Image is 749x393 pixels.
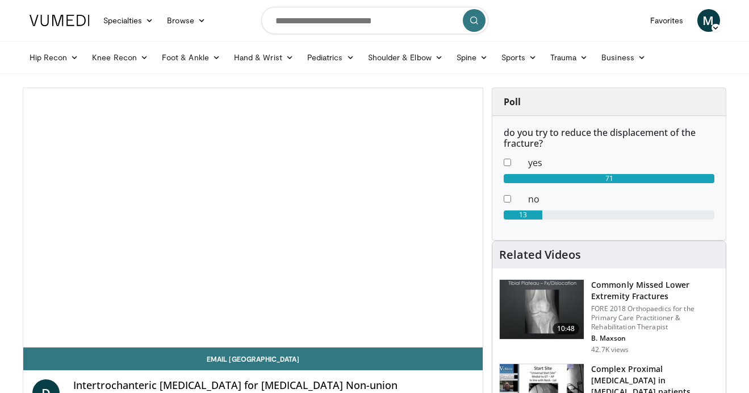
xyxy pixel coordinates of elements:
[504,127,714,149] h6: do you try to reduce the displacement of the fracture?
[261,7,488,34] input: Search topics, interventions
[553,323,580,334] span: 10:48
[504,210,542,220] div: 13
[504,174,714,183] div: 71
[23,348,483,370] a: Email [GEOGRAPHIC_DATA]
[591,345,629,354] p: 42.7K views
[697,9,720,32] a: M
[499,248,581,262] h4: Related Videos
[520,156,723,169] dd: yes
[23,46,86,69] a: Hip Recon
[85,46,155,69] a: Knee Recon
[97,9,161,32] a: Specialties
[227,46,300,69] a: Hand & Wrist
[155,46,227,69] a: Foot & Ankle
[499,279,719,354] a: 10:48 Commonly Missed Lower Extremity Fractures FORE 2018 Orthopaedics for the Primary Care Pract...
[504,96,521,108] strong: Poll
[23,88,483,348] video-js: Video Player
[495,46,543,69] a: Sports
[300,46,361,69] a: Pediatrics
[591,334,719,343] p: B. Maxson
[450,46,495,69] a: Spine
[520,192,723,206] dd: no
[500,280,584,339] img: 4aa379b6-386c-4fb5-93ee-de5617843a87.150x105_q85_crop-smart_upscale.jpg
[30,15,90,26] img: VuMedi Logo
[595,46,652,69] a: Business
[591,279,719,302] h3: Commonly Missed Lower Extremity Fractures
[160,9,212,32] a: Browse
[591,304,719,332] p: FORE 2018 Orthopaedics for the Primary Care Practitioner & Rehabilitation Therapist
[543,46,595,69] a: Trauma
[73,379,474,392] h4: Intertrochanteric [MEDICAL_DATA] for [MEDICAL_DATA] Non-union
[361,46,450,69] a: Shoulder & Elbow
[643,9,691,32] a: Favorites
